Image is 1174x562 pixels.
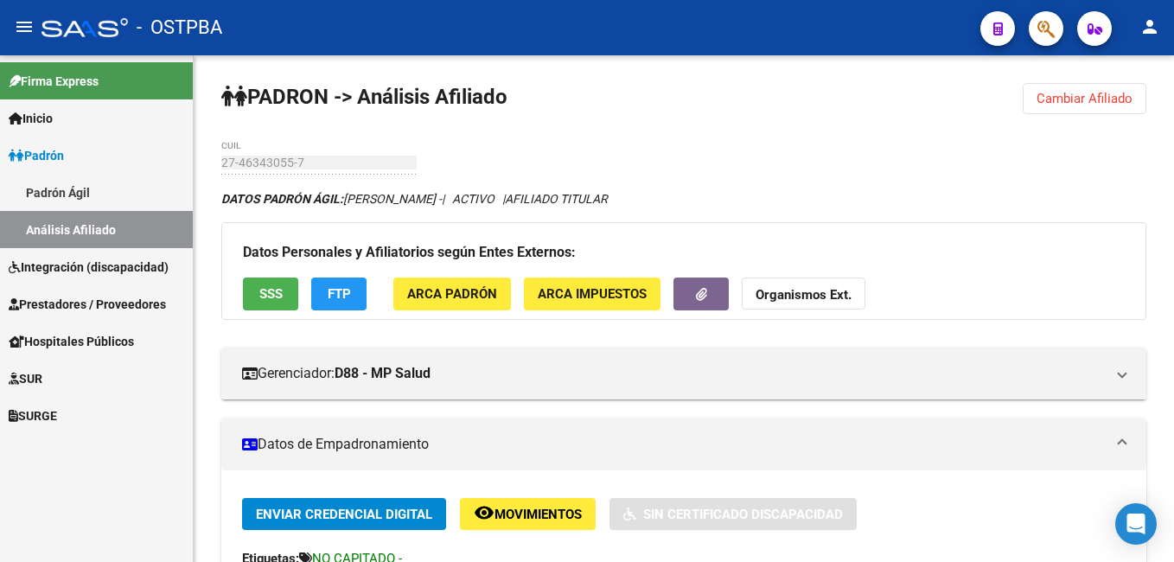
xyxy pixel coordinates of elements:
[505,192,608,206] span: AFILIADO TITULAR
[474,502,494,523] mat-icon: remove_red_eye
[221,348,1146,399] mat-expansion-panel-header: Gerenciador:D88 - MP Salud
[242,435,1105,454] mat-panel-title: Datos de Empadronamiento
[9,295,166,314] span: Prestadores / Proveedores
[14,16,35,37] mat-icon: menu
[221,192,442,206] span: [PERSON_NAME] -
[221,85,507,109] strong: PADRON -> Análisis Afiliado
[328,287,351,303] span: FTP
[9,406,57,425] span: SURGE
[9,332,134,351] span: Hospitales Públicos
[221,192,608,206] i: | ACTIVO |
[9,258,169,277] span: Integración (discapacidad)
[609,498,857,530] button: Sin Certificado Discapacidad
[9,369,42,388] span: SUR
[243,278,298,310] button: SSS
[460,498,596,530] button: Movimientos
[756,288,852,303] strong: Organismos Ext.
[9,109,53,128] span: Inicio
[259,287,283,303] span: SSS
[1139,16,1160,37] mat-icon: person
[242,498,446,530] button: Enviar Credencial Digital
[524,278,660,310] button: ARCA Impuestos
[137,9,222,47] span: - OSTPBA
[643,507,843,522] span: Sin Certificado Discapacidad
[9,146,64,165] span: Padrón
[1115,503,1157,545] div: Open Intercom Messenger
[407,287,497,303] span: ARCA Padrón
[311,278,367,310] button: FTP
[221,192,343,206] strong: DATOS PADRÓN ÁGIL:
[393,278,511,310] button: ARCA Padrón
[221,418,1146,470] mat-expansion-panel-header: Datos de Empadronamiento
[1037,91,1133,106] span: Cambiar Afiliado
[538,287,647,303] span: ARCA Impuestos
[9,72,99,91] span: Firma Express
[256,507,432,522] span: Enviar Credencial Digital
[1023,83,1146,114] button: Cambiar Afiliado
[243,240,1125,265] h3: Datos Personales y Afiliatorios según Entes Externos:
[742,278,865,310] button: Organismos Ext.
[335,364,431,383] strong: D88 - MP Salud
[242,364,1105,383] mat-panel-title: Gerenciador:
[494,507,582,522] span: Movimientos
